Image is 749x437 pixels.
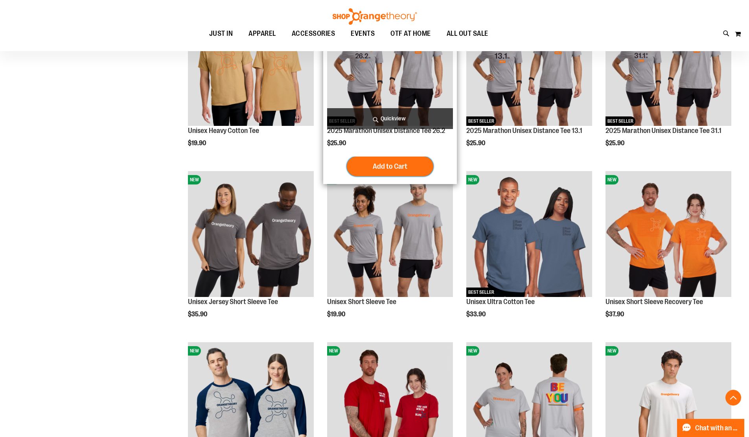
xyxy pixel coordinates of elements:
[695,424,740,432] span: Chat with an Expert
[605,298,703,306] a: Unisex Short Sleeve Recovery Tee
[188,311,208,318] span: $35.90
[390,25,431,42] span: OTF AT HOME
[677,419,745,437] button: Chat with an Expert
[327,140,347,147] span: $25.90
[331,8,418,25] img: Shop Orangetheory
[605,171,731,298] a: Unisex Short Sleeve Recovery TeeNEW
[351,25,375,42] span: EVENTS
[327,346,340,356] span: NEW
[466,175,479,184] span: NEW
[466,127,582,135] a: 2025 Marathon Unisex Distance Tee 13.1
[466,311,487,318] span: $33.90
[605,311,625,318] span: $37.90
[188,175,201,184] span: NEW
[466,171,592,298] a: Unisex Ultra Cotton TeeNEWBEST SELLER
[605,171,731,297] img: Unisex Short Sleeve Recovery Tee
[188,346,201,356] span: NEW
[188,140,207,147] span: $19.90
[323,167,457,338] div: product
[602,167,735,338] div: product
[327,108,453,129] a: Quickview
[466,171,592,297] img: Unisex Ultra Cotton Tee
[605,175,618,184] span: NEW
[466,346,479,356] span: NEW
[209,25,233,42] span: JUST IN
[605,140,626,147] span: $25.90
[327,298,396,306] a: Unisex Short Sleeve Tee
[725,390,741,406] button: Back To Top
[248,25,276,42] span: APPAREL
[188,171,314,298] a: Unisex Jersey Short Sleeve TeeNEW
[466,116,496,126] span: BEST SELLER
[188,298,278,306] a: Unisex Jersey Short Sleeve Tee
[605,116,635,126] span: BEST SELLER
[373,162,407,171] span: Add to Cart
[327,171,453,298] a: Unisex Short Sleeve TeeNEW
[327,127,445,135] a: 2025 Marathon Unisex Distance Tee 26.2
[466,288,496,297] span: BEST SELLER
[462,167,596,338] div: product
[184,167,318,338] div: product
[327,171,453,297] img: Unisex Short Sleeve Tee
[188,171,314,297] img: Unisex Jersey Short Sleeve Tee
[447,25,488,42] span: ALL OUT SALE
[292,25,335,42] span: ACCESSORIES
[605,127,721,135] a: 2025 Marathon Unisex Distance Tee 31.1
[347,157,433,176] button: Add to Cart
[327,311,346,318] span: $19.90
[466,140,486,147] span: $25.90
[466,298,535,306] a: Unisex Ultra Cotton Tee
[605,346,618,356] span: NEW
[188,127,259,135] a: Unisex Heavy Cotton Tee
